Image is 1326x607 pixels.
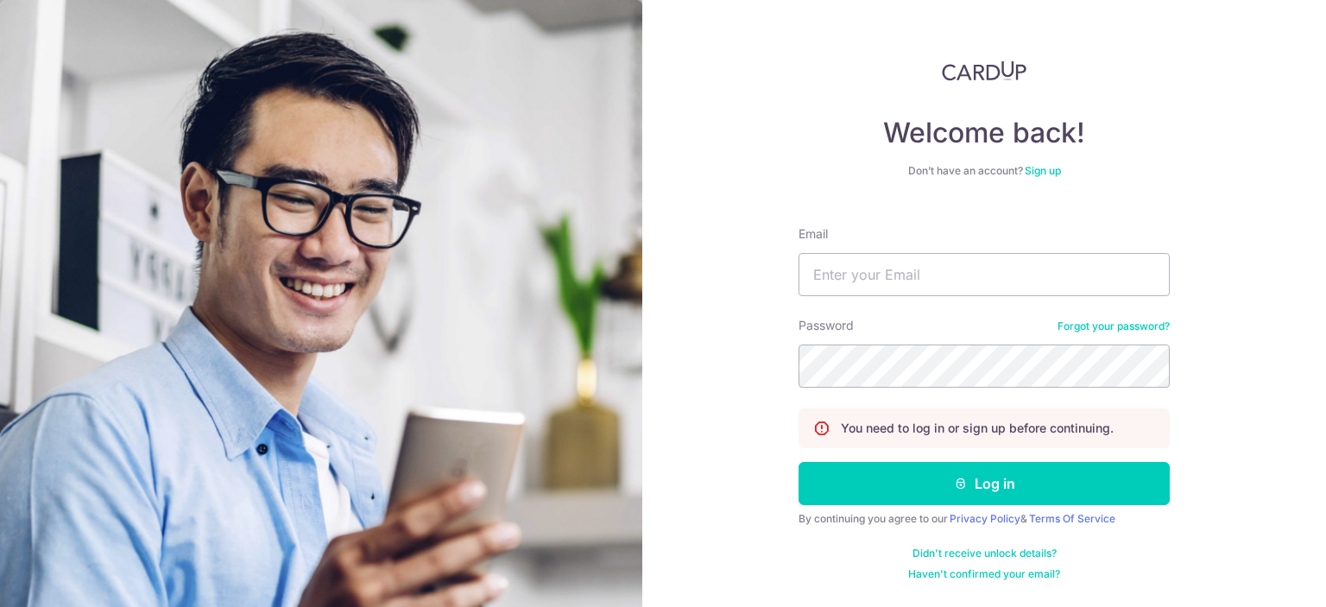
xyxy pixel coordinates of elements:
div: Don’t have an account? [799,164,1170,178]
a: Sign up [1025,164,1061,177]
a: Didn't receive unlock details? [912,547,1057,560]
a: Forgot your password? [1058,319,1170,333]
div: By continuing you agree to our & [799,512,1170,526]
a: Terms Of Service [1029,512,1115,525]
h4: Welcome back! [799,116,1170,150]
button: Log in [799,462,1170,505]
p: You need to log in or sign up before continuing. [841,420,1114,437]
a: Haven't confirmed your email? [908,567,1060,581]
label: Email [799,225,828,243]
input: Enter your Email [799,253,1170,296]
img: CardUp Logo [942,60,1026,81]
label: Password [799,317,854,334]
a: Privacy Policy [950,512,1020,525]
